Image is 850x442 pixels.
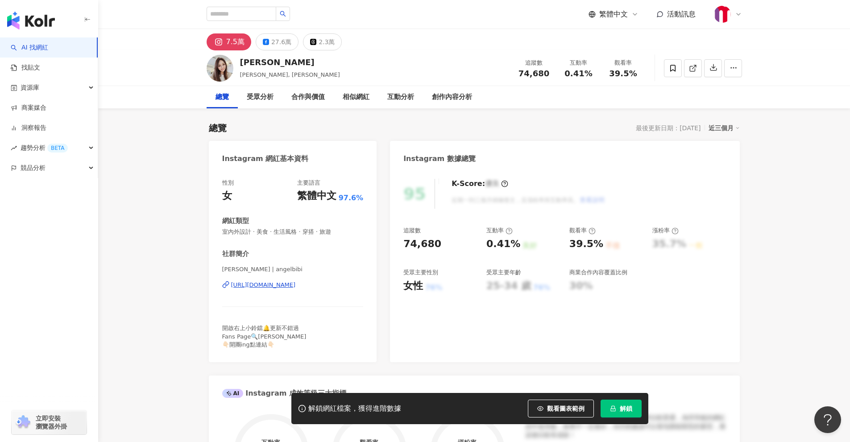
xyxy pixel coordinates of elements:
[271,36,291,48] div: 27.6萬
[222,179,234,187] div: 性別
[209,122,227,134] div: 總覽
[222,249,249,259] div: 社群簡介
[486,227,513,235] div: 互動率
[403,227,421,235] div: 追蹤數
[207,33,251,50] button: 7.5萬
[308,404,401,413] div: 解鎖網紅檔案，獲得進階數據
[319,36,335,48] div: 2.3萬
[339,193,364,203] span: 97.6%
[21,78,39,98] span: 資源庫
[387,92,414,103] div: 互動分析
[226,36,245,48] div: 7.5萬
[599,9,628,19] span: 繁體中文
[569,269,627,277] div: 商業合作內容覆蓋比例
[222,228,364,236] span: 室內外設計 · 美食 · 生活風格 · 穿搭 · 旅遊
[526,413,726,440] div: 該網紅的互動率和漲粉率都不錯，唯獨觀看率比較普通，為同等級的網紅的中低等級，效果不一定會好，但仍然建議可以發包開箱類型的案型，應該會比較有成效！
[231,281,296,289] div: [URL][DOMAIN_NAME]
[528,400,594,417] button: 觀看圖表範例
[14,415,32,430] img: chrome extension
[667,10,696,18] span: 活動訊息
[240,57,340,68] div: [PERSON_NAME]
[569,227,596,235] div: 觀看率
[11,103,46,112] a: 商案媒合
[403,154,476,164] div: Instagram 數據總覽
[601,400,642,417] button: 解鎖
[222,189,232,203] div: 女
[222,216,249,226] div: 網紅類型
[11,63,40,72] a: 找貼文
[620,405,632,412] span: 解鎖
[709,122,740,134] div: 近三個月
[564,69,592,78] span: 0.41%
[216,92,229,103] div: 總覽
[21,158,46,178] span: 競品分析
[403,269,438,277] div: 受眾主要性別
[562,58,596,67] div: 互動率
[569,237,603,251] div: 39.5%
[610,405,616,412] span: lock
[547,405,585,412] span: 觀看圖表範例
[432,92,472,103] div: 創作內容分析
[222,154,309,164] div: Instagram 網紅基本資料
[343,92,369,103] div: 相似網紅
[222,389,244,398] div: AI
[297,179,320,187] div: 主要語言
[240,71,340,78] span: [PERSON_NAME], [PERSON_NAME]
[222,388,346,398] div: Instagram 成效等級三大指標
[486,269,521,277] div: 受眾主要年齡
[7,12,55,29] img: logo
[636,124,701,132] div: 最後更新日期：[DATE]
[256,33,299,50] button: 27.6萬
[303,33,342,50] button: 2.3萬
[518,69,549,78] span: 74,680
[12,410,87,434] a: chrome extension立即安裝 瀏覽器外掛
[11,43,48,52] a: searchAI 找網紅
[222,281,364,289] a: [URL][DOMAIN_NAME]
[403,237,441,251] div: 74,680
[714,6,731,23] img: MMdc_PPT.png
[47,144,68,153] div: BETA
[606,58,640,67] div: 觀看率
[247,92,274,103] div: 受眾分析
[517,58,551,67] div: 追蹤數
[222,265,364,273] span: [PERSON_NAME] | angelbibi
[652,227,679,235] div: 漲粉率
[291,92,325,103] div: 合作與價值
[207,55,233,82] img: KOL Avatar
[36,414,67,430] span: 立即安裝 瀏覽器外掛
[486,237,520,251] div: 0.41%
[297,189,336,203] div: 繁體中文
[222,325,307,347] span: 開啟右上小鈴鐺🔔更新不錯過 Fans Page🔍[PERSON_NAME] 👇🏻開團ing點連結👇🏻
[11,124,46,132] a: 洞察報告
[21,138,68,158] span: 趨勢分析
[403,279,423,293] div: 女性
[609,69,637,78] span: 39.5%
[452,179,508,189] div: K-Score :
[280,11,286,17] span: search
[11,145,17,151] span: rise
